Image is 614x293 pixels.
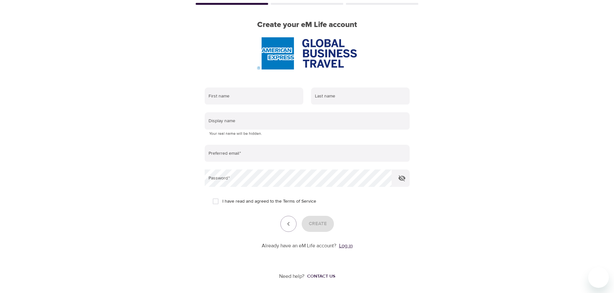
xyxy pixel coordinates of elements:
[339,243,353,249] a: Log in
[283,198,316,205] a: Terms of Service
[588,267,609,288] iframe: Button to launch messaging window
[257,37,356,69] img: AmEx%20GBT%20logo.png
[307,273,335,279] div: Contact us
[209,131,405,137] p: Your real name will be hidden.
[305,273,335,279] a: Contact us
[222,198,316,205] span: I have read and agreed to the
[262,242,336,250] p: Already have an eM Life account?
[194,20,420,30] h2: Create your eM Life account
[279,273,305,280] p: Need help?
